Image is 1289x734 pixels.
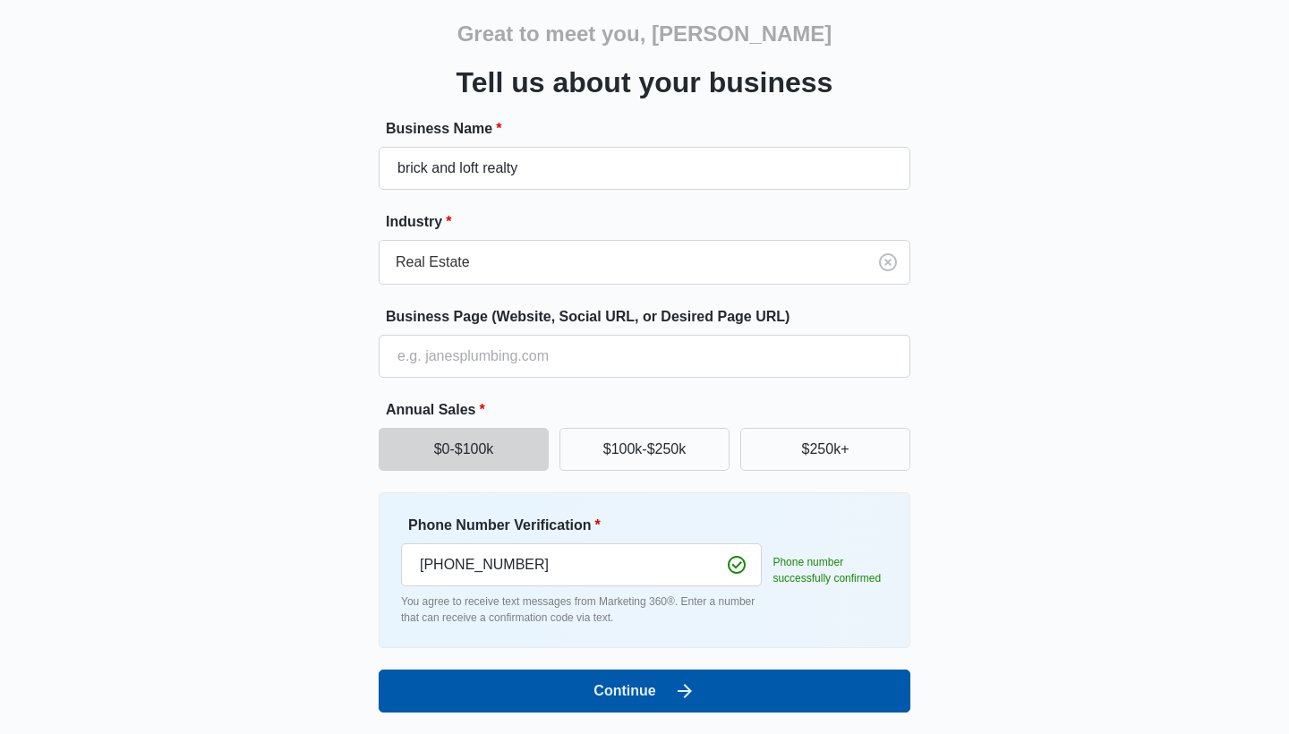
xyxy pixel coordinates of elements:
button: Continue [379,670,910,713]
label: Business Name [386,118,918,140]
button: Clear [874,248,902,277]
button: $250k+ [740,428,910,471]
p: Phone number successfully confirmed [773,554,888,586]
button: $0-$100k [379,428,549,471]
label: Business Page (Website, Social URL, or Desired Page URL) [386,306,918,328]
label: Annual Sales [386,399,918,421]
input: e.g. Jane's Plumbing [379,147,910,190]
label: Phone Number Verification [408,515,769,536]
input: e.g. janesplumbing.com [379,335,910,378]
input: Ex. +1-555-555-5555 [401,543,762,586]
h3: Tell us about your business [457,61,833,104]
h2: Great to meet you, [PERSON_NAME] [457,18,832,50]
label: Industry [386,211,918,233]
button: $100k-$250k [559,428,730,471]
p: You agree to receive text messages from Marketing 360®. Enter a number that can receive a confirm... [401,593,762,626]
